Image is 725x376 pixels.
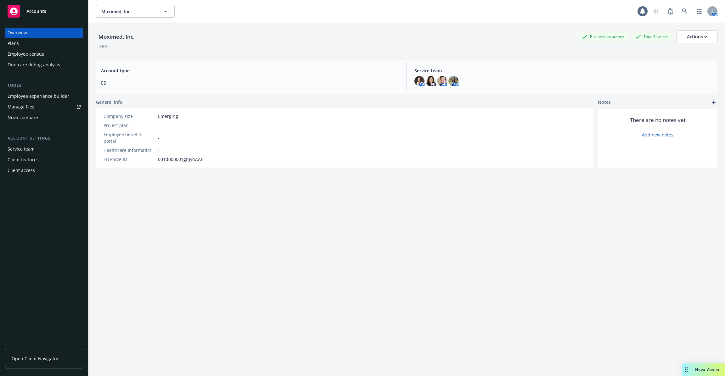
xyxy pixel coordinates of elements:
[96,5,175,18] button: Moximed, Inc.
[101,8,156,15] span: Moximed, Inc.
[448,76,458,86] img: photo
[414,67,712,74] span: Service team
[677,30,717,43] button: Actions
[104,122,155,129] div: Project plan
[12,355,59,362] span: Open Client Navigator
[101,67,399,74] span: Account type
[579,33,627,41] div: Business Insurance
[5,102,83,112] a: Manage files
[695,367,720,372] span: Nova Assist
[678,5,691,18] a: Search
[158,135,160,141] span: -
[158,147,160,153] span: -
[5,38,83,48] a: Plans
[426,76,436,86] img: photo
[158,122,160,129] span: -
[630,116,686,124] span: There are no notes yet
[98,43,110,50] div: DBA: -
[5,3,83,20] a: Accounts
[8,49,44,59] div: Employee census
[8,28,27,38] div: Overview
[5,60,83,70] a: Find care debug analysis
[632,33,672,41] div: Total Rewards
[687,31,707,43] div: Actions
[664,5,677,18] a: Report a Bug
[5,144,83,154] a: Service team
[649,5,662,18] a: Start snowing
[5,165,83,175] a: Client access
[8,144,35,154] div: Service team
[104,131,155,144] div: Employee benefits portal
[104,147,155,153] div: Healthcare Informatics
[682,363,690,376] div: Drag to move
[8,155,39,165] div: Client features
[8,60,60,70] div: Find care debug analysis
[414,76,424,86] img: photo
[682,363,725,376] button: Nova Assist
[26,9,46,14] span: Accounts
[5,91,83,101] a: Employee experience builder
[693,5,705,18] a: Switch app
[642,131,673,138] a: Add new notes
[8,91,69,101] div: Employee experience builder
[158,156,203,163] span: 001d000001gnJyhAAE
[104,113,155,119] div: Company size
[5,155,83,165] a: Client features
[5,135,83,141] div: Account settings
[101,80,399,86] span: EB
[5,49,83,59] a: Employee census
[437,76,447,86] img: photo
[5,113,83,123] a: Nova compare
[158,113,178,119] span: Emerging
[598,99,611,106] span: Notes
[8,165,35,175] div: Client access
[8,102,34,112] div: Manage files
[8,113,38,123] div: Nova compare
[8,38,19,48] div: Plans
[710,99,717,106] a: add
[5,82,83,89] div: Tools
[104,156,155,163] div: EB Force ID
[96,99,122,105] span: General info
[5,28,83,38] a: Overview
[96,33,137,41] div: Moximed, Inc.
